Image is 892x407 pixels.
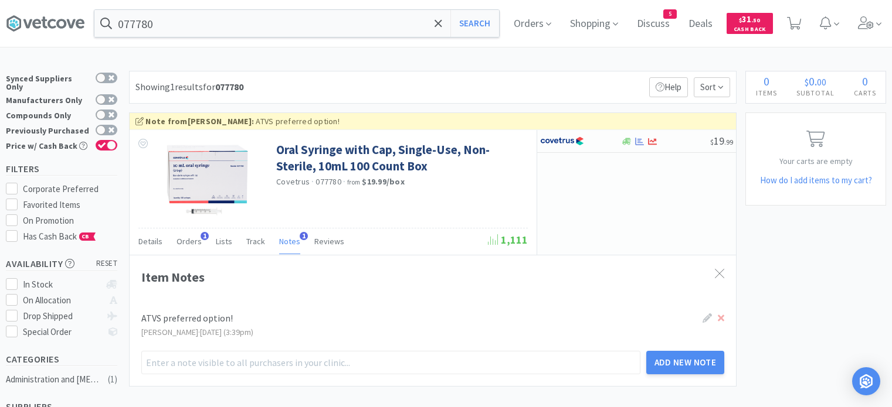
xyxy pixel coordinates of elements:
[23,214,118,228] div: On Promotion
[727,8,773,39] a: $31.50Cash Back
[786,76,844,87] div: .
[649,77,688,97] p: Help
[540,132,584,150] img: 77fca1acd8b6420a9015268ca798ef17_1.png
[664,10,676,18] span: 5
[710,134,733,148] span: 19
[311,176,314,187] span: ·
[6,140,90,150] div: Price w/ Cash Back
[246,236,265,247] span: Track
[817,76,826,88] span: 00
[23,182,118,196] div: Corporate Preferred
[279,236,300,247] span: Notes
[6,257,117,271] h5: Availability
[138,236,162,247] span: Details
[786,87,844,98] h4: Subtotal
[276,176,310,187] a: Covetrus
[862,74,868,88] span: 0
[739,13,760,25] span: 31
[6,110,90,119] div: Compounds Only
[276,142,525,174] a: Oral Syringe with Cap, Single-Use, Non-Sterile, 10mL 100 Count Box
[135,115,730,128] div: ATVS preferred option!
[141,351,640,374] input: Enter a note visible to all purchasers in your clinic...
[809,74,815,88] span: 0
[6,372,101,387] div: Administration and [MEDICAL_DATA]
[724,138,733,146] span: . 99
[203,81,243,93] span: for
[141,327,253,337] span: [PERSON_NAME] · [DATE] (3:39pm)
[216,236,232,247] span: Lists
[632,19,674,29] a: Discuss5
[450,10,499,37] button: Search
[739,16,742,24] span: $
[23,325,101,339] div: Special Order
[135,80,243,95] div: Showing 1 results
[6,94,90,104] div: Manufacturers Only
[710,138,714,146] span: $
[23,309,101,323] div: Drop Shipped
[96,258,118,270] span: reset
[108,372,117,387] div: ( 1 )
[215,81,243,93] strong: 077780
[300,232,308,240] span: 1
[94,10,499,37] input: Search by item, sku, manufacturer, ingredient, size...
[746,155,886,167] p: Your carts are empty
[201,232,209,240] span: 1
[362,176,405,187] strong: $19.99 / box
[80,233,91,240] span: CB
[177,236,202,247] span: Orders
[343,176,345,187] span: ·
[746,173,886,187] h5: How do I add items to my cart?
[314,236,344,247] span: Reviews
[23,231,96,242] span: Has Cash Back
[646,351,725,374] button: Add New Note
[145,116,254,126] strong: Note from [PERSON_NAME] :
[488,233,528,247] span: 1,111
[805,76,809,88] span: $
[6,73,90,91] div: Synced Suppliers Only
[844,87,886,98] h4: Carts
[316,176,341,187] span: 077780
[141,267,724,288] div: Item Notes
[6,125,90,135] div: Previously Purchased
[764,74,769,88] span: 0
[694,77,730,97] span: Sort
[347,178,360,186] span: from
[684,19,717,29] a: Deals
[141,311,676,326] div: ATVS preferred option!
[162,142,249,218] img: 25f0617f59f84b0eb49d1d66e1da6c08_551205.png
[6,353,117,366] h5: Categories
[23,278,101,292] div: In Stock
[23,198,118,212] div: Favorited Items
[23,293,101,307] div: On Allocation
[746,87,786,98] h4: Items
[852,367,880,395] div: Open Intercom Messenger
[751,16,760,24] span: . 50
[734,26,766,34] span: Cash Back
[6,162,117,176] h5: Filters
